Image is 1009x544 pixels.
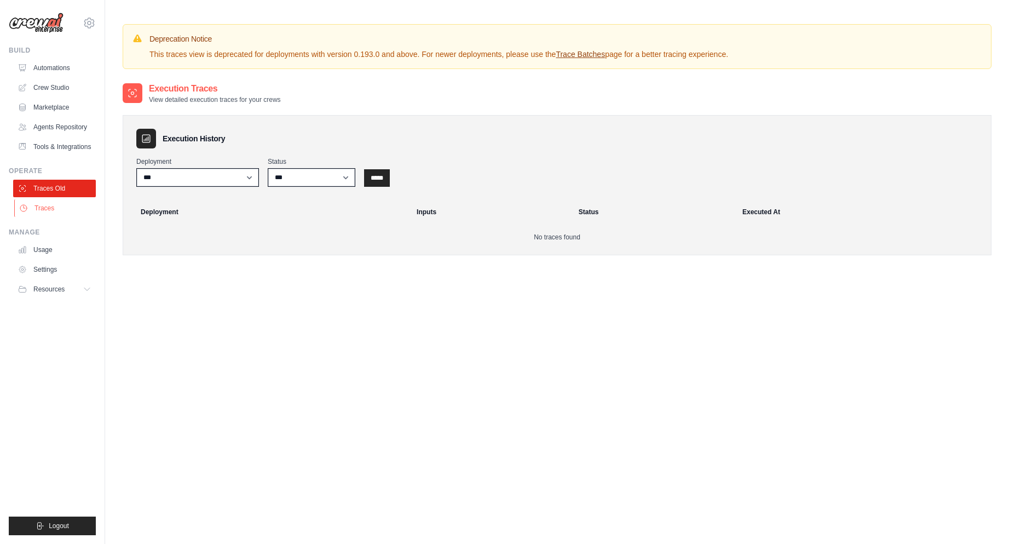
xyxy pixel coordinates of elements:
[14,199,97,217] a: Traces
[13,138,96,156] a: Tools & Integrations
[572,200,736,224] th: Status
[13,180,96,197] a: Traces Old
[556,50,605,59] a: Trace Batches
[9,46,96,55] div: Build
[149,82,281,95] h2: Execution Traces
[736,200,987,224] th: Executed At
[9,517,96,535] button: Logout
[149,49,728,60] p: This traces view is deprecated for deployments with version 0.193.0 and above. For newer deployme...
[9,13,64,33] img: Logo
[13,241,96,259] a: Usage
[149,33,728,44] h3: Deprecation Notice
[163,133,225,144] h3: Execution History
[268,157,355,166] label: Status
[149,95,281,104] p: View detailed execution traces for your crews
[9,167,96,175] div: Operate
[9,228,96,237] div: Manage
[13,59,96,77] a: Automations
[13,280,96,298] button: Resources
[13,118,96,136] a: Agents Repository
[49,522,69,530] span: Logout
[410,200,572,224] th: Inputs
[128,200,410,224] th: Deployment
[33,285,65,294] span: Resources
[13,79,96,96] a: Crew Studio
[13,99,96,116] a: Marketplace
[136,157,259,166] label: Deployment
[13,261,96,278] a: Settings
[136,233,978,242] p: No traces found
